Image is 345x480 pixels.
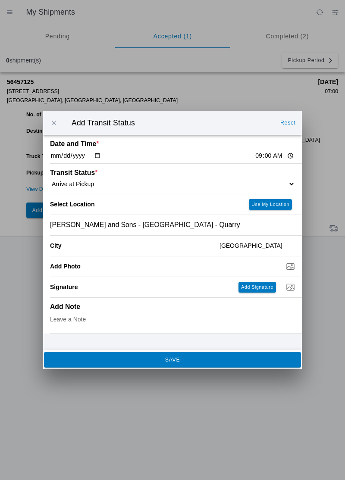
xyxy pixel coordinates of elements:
[238,282,276,293] ion-button: Add Signature
[63,118,276,128] ion-title: Add Transit Status
[50,140,234,148] ion-label: Date and Time
[50,303,234,311] ion-label: Add Note
[50,221,240,229] span: [PERSON_NAME] and Sons - [GEOGRAPHIC_DATA] - Quarry
[50,169,234,177] ion-label: Transit Status
[44,352,301,368] ion-button: SAVE
[50,201,94,208] label: Select Location
[277,116,299,130] ion-button: Reset
[50,284,78,290] label: Signature
[50,242,213,249] ion-label: City
[249,199,292,210] ion-button: Use My Location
